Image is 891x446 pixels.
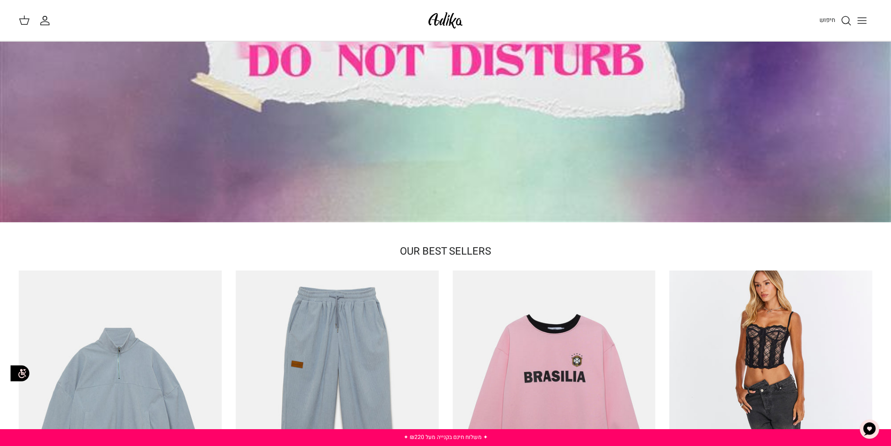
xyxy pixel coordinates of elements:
[426,9,465,31] img: Adika IL
[404,433,488,441] a: ✦ משלוח חינם בקנייה מעל ₪220 ✦
[852,10,872,31] button: Toggle menu
[819,15,852,26] a: חיפוש
[819,15,835,24] span: חיפוש
[7,361,33,387] img: accessibility_icon02.svg
[39,15,54,26] a: החשבון שלי
[855,415,884,443] button: צ'אט
[400,244,491,259] a: OUR BEST SELLERS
